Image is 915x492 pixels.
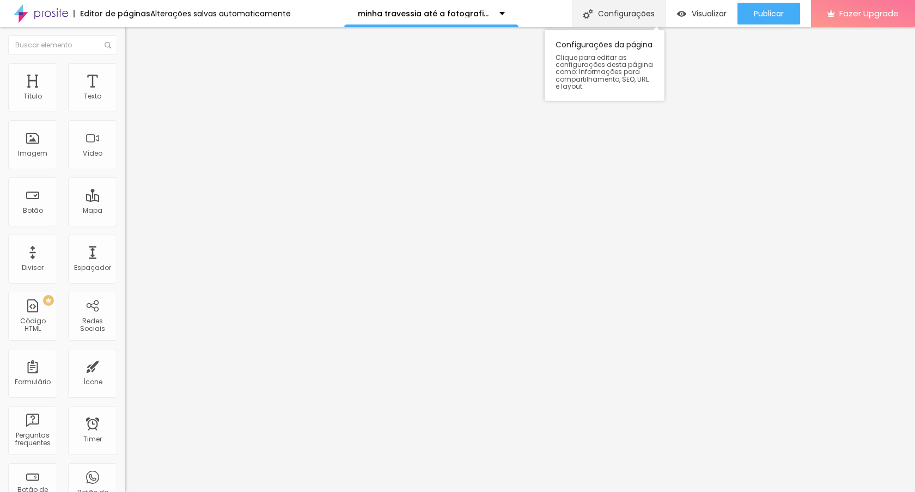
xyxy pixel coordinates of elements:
[74,10,150,17] div: Editor de páginas
[18,150,47,157] div: Imagem
[11,317,54,333] div: Código HTML
[23,93,42,100] div: Título
[125,27,915,492] iframe: Editor
[83,378,102,386] div: Ícone
[22,264,44,272] div: Divisor
[754,9,784,18] span: Publicar
[11,432,54,447] div: Perguntas frequentes
[677,9,686,19] img: view-1.svg
[358,10,491,17] p: minha travessia até a fotografia sensível
[545,30,664,101] div: Configurações da página
[74,264,111,272] div: Espaçador
[839,9,899,18] span: Fazer Upgrade
[666,3,737,24] button: Visualizar
[23,207,43,214] div: Botão
[556,54,654,90] span: Clique para editar as configurações desta página como: Informações para compartilhamento, SEO, UR...
[737,3,800,24] button: Publicar
[105,42,111,48] img: Icone
[83,435,102,443] div: Timer
[83,150,102,157] div: Vídeo
[84,93,101,100] div: Texto
[692,9,727,18] span: Visualizar
[83,207,102,214] div: Mapa
[15,378,51,386] div: Formulário
[71,317,114,333] div: Redes Sociais
[8,35,117,55] input: Buscar elemento
[150,10,291,17] div: Alterações salvas automaticamente
[583,9,593,19] img: Icone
